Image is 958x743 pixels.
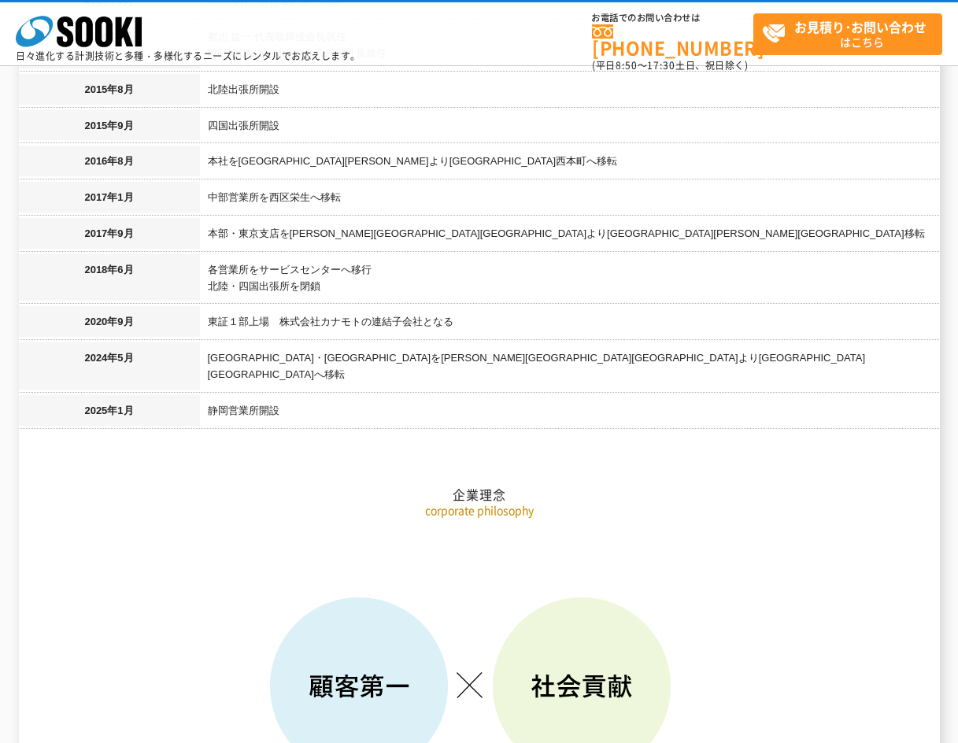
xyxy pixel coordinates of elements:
span: 17:30 [647,58,675,72]
strong: お見積り･お問い合わせ [794,17,927,36]
th: 2015年8月 [19,74,200,110]
a: お見積り･お問い合わせはこちら [753,13,942,55]
th: 2018年6月 [19,254,200,307]
th: 2017年9月 [19,218,200,254]
span: 8:50 [616,58,638,72]
td: 本部・東京支店を[PERSON_NAME][GEOGRAPHIC_DATA][GEOGRAPHIC_DATA]より[GEOGRAPHIC_DATA][PERSON_NAME][GEOGRAPHI... [200,218,940,254]
td: 北陸出張所開設 [200,74,940,110]
a: [PHONE_NUMBER] [592,24,753,57]
th: 2025年1月 [19,395,200,431]
span: (平日 ～ 土日、祝日除く) [592,58,748,72]
td: 本社を[GEOGRAPHIC_DATA][PERSON_NAME]より[GEOGRAPHIC_DATA]西本町へ移転 [200,146,940,182]
span: お電話でのお問い合わせは [592,13,753,23]
th: 2017年1月 [19,182,200,218]
td: 中部営業所を西区栄生へ移転 [200,182,940,218]
span: はこちら [762,14,941,54]
td: 四国出張所開設 [200,110,940,146]
p: corporate philosophy [19,502,940,519]
p: 日々進化する計測技術と多種・多様化するニーズにレンタルでお応えします。 [16,51,361,61]
th: 2016年8月 [19,146,200,182]
td: 各営業所をサービスセンターへ移行 北陸・四国出張所を閉鎖 [200,254,940,307]
td: 東証１部上場 株式会社カナモトの連結子会社となる [200,306,940,342]
th: 2020年9月 [19,306,200,342]
th: 2015年9月 [19,110,200,146]
h2: 企業理念 [19,329,940,503]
